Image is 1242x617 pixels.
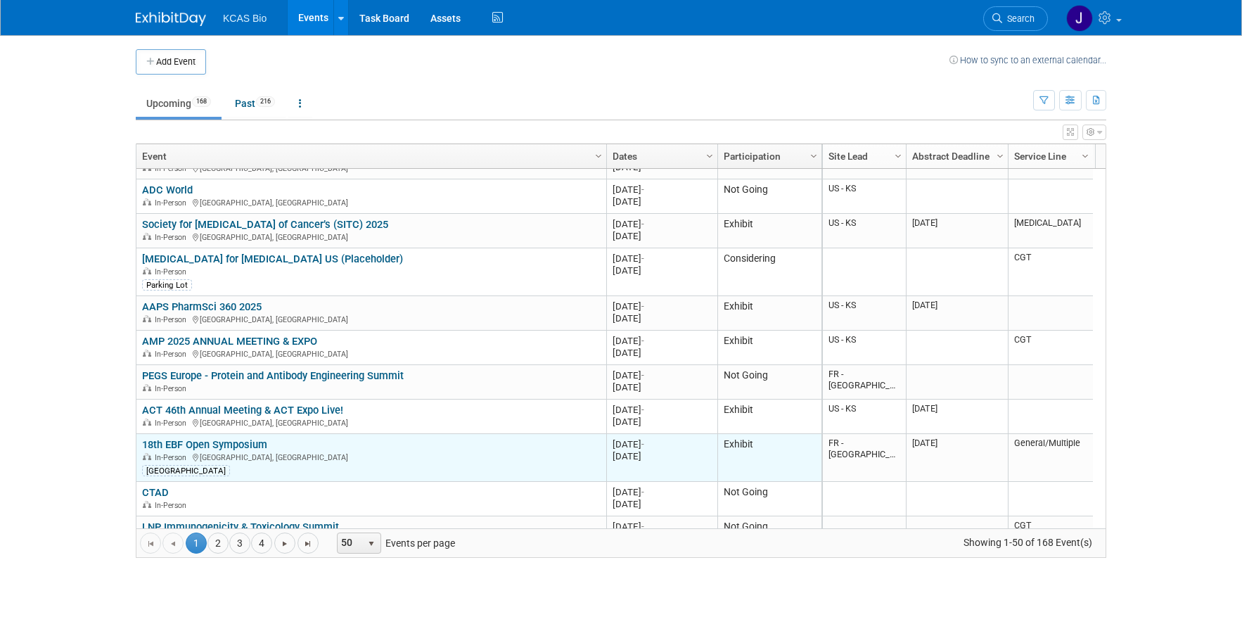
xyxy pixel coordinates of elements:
a: AMP 2025 ANNUAL MEETING & EXPO [142,335,317,348]
td: Not Going [717,179,821,214]
td: US - KS [823,296,906,331]
span: In-Person [155,501,191,510]
span: In-Person [155,267,191,276]
div: [DATE] [613,404,711,416]
a: Go to the last page [297,533,319,554]
a: Column Settings [891,144,907,165]
div: [DATE] [613,196,711,208]
span: In-Person [155,419,191,428]
span: - [641,487,644,497]
div: [GEOGRAPHIC_DATA], [GEOGRAPHIC_DATA] [142,313,600,325]
td: US - KS [823,214,906,248]
div: [GEOGRAPHIC_DATA], [GEOGRAPHIC_DATA] [142,416,600,428]
span: - [641,521,644,532]
span: Go to the last page [302,538,314,549]
td: Not Going [717,516,821,551]
a: [MEDICAL_DATA] for [MEDICAL_DATA] US (Placeholder) [142,253,403,265]
td: US - KS [823,331,906,365]
a: Column Settings [807,144,822,165]
div: [DATE] [613,253,711,265]
span: In-Person [155,233,191,242]
span: 1 [186,533,207,554]
span: 50 [338,533,361,553]
span: Column Settings [892,151,904,162]
span: Go to the first page [145,538,156,549]
span: In-Person [155,315,191,324]
a: 3 [229,533,250,554]
img: In-Person Event [143,315,151,322]
span: In-Person [155,164,191,173]
td: [DATE] [906,296,1008,331]
span: - [641,219,644,229]
a: How to sync to an external calendar... [949,55,1106,65]
a: Society for [MEDICAL_DATA] of Cancer’s (SITC) 2025 [142,218,388,231]
div: [DATE] [613,521,711,533]
div: [DATE] [613,369,711,381]
a: Go to the next page [274,533,295,554]
td: General/Multiple [1008,434,1093,482]
a: Column Settings [993,144,1009,165]
img: In-Person Event [143,267,151,274]
span: - [641,253,644,264]
span: KCAS Bio [223,13,267,24]
a: Site Lead [828,144,897,168]
div: [DATE] [613,450,711,462]
a: ADC World [142,184,193,196]
div: [GEOGRAPHIC_DATA], [GEOGRAPHIC_DATA] [142,231,600,243]
a: Past216 [224,90,286,117]
div: [DATE] [613,218,711,230]
span: Column Settings [994,151,1006,162]
a: AAPS PharmSci 360 2025 [142,300,262,313]
div: [DATE] [613,498,711,510]
span: Showing 1-50 of 168 Event(s) [951,533,1106,552]
span: - [641,336,644,346]
div: [DATE] [613,184,711,196]
div: [DATE] [613,300,711,312]
td: [MEDICAL_DATA] [1008,214,1093,248]
td: [DATE] [906,214,1008,248]
span: - [641,439,644,450]
span: In-Person [155,384,191,393]
td: CGT [1008,331,1093,365]
td: Not Going [717,365,821,400]
a: Column Settings [1078,144,1094,165]
span: Column Settings [808,151,819,162]
img: In-Person Event [143,384,151,391]
td: FR - [GEOGRAPHIC_DATA] [823,434,906,482]
span: select [366,538,377,549]
div: [GEOGRAPHIC_DATA], [GEOGRAPHIC_DATA] [142,196,600,208]
div: [DATE] [613,438,711,450]
span: Events per page [319,533,469,554]
a: 2 [207,533,229,554]
span: 216 [256,96,275,107]
a: Search [983,6,1048,31]
span: Column Settings [593,151,604,162]
div: Parking Lot [142,279,192,291]
div: [DATE] [613,312,711,324]
span: In-Person [155,198,191,208]
td: US - KS [823,179,906,214]
img: In-Person Event [143,198,151,205]
span: - [641,184,644,195]
a: Column Settings [591,144,607,165]
td: CGT [1008,516,1093,551]
img: In-Person Event [143,453,151,460]
span: - [641,405,644,415]
div: [DATE] [613,381,711,393]
td: Not Going [717,482,821,516]
span: Go to the next page [279,538,290,549]
img: In-Person Event [143,233,151,240]
td: Exhibit [717,400,821,434]
div: [DATE] [613,486,711,498]
span: 168 [192,96,211,107]
td: Exhibit [717,296,821,331]
a: Column Settings [703,144,718,165]
span: Column Settings [1080,151,1091,162]
a: Participation [724,144,812,168]
div: [GEOGRAPHIC_DATA], [GEOGRAPHIC_DATA] [142,348,600,360]
a: LNP Immunogenicity & Toxicology Summit [142,521,339,533]
td: Exhibit [717,434,821,482]
div: [DATE] [613,347,711,359]
a: Upcoming168 [136,90,222,117]
img: In-Person Event [143,350,151,357]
